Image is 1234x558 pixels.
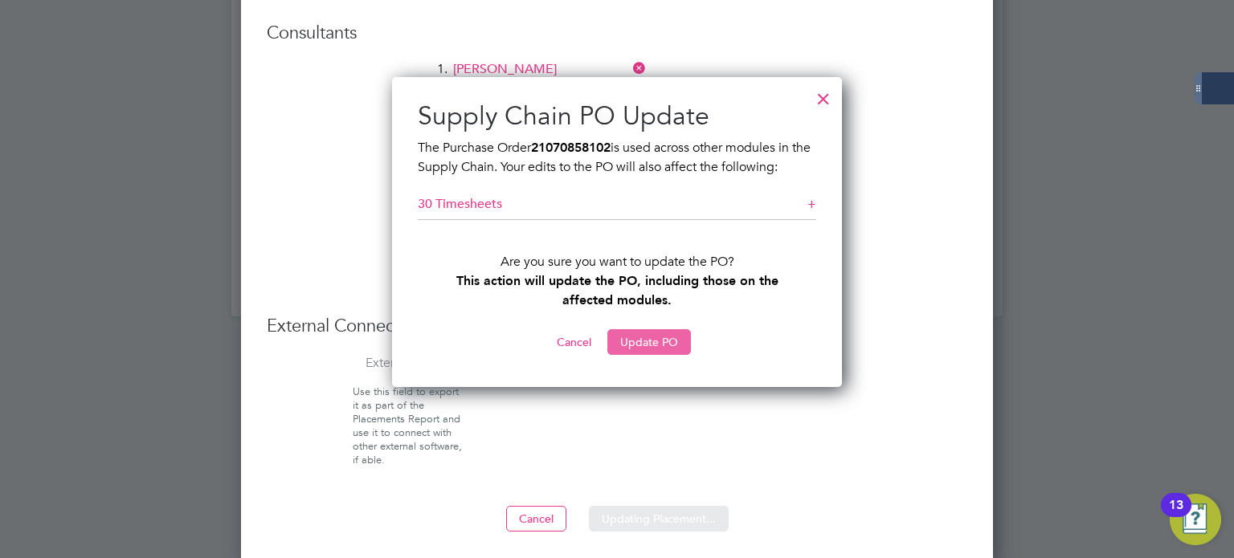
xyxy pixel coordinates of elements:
button: Cancel [544,329,604,355]
h3: External Connections [267,315,967,338]
button: Update PO [607,329,691,355]
button: Updating Placement... [589,506,729,532]
button: Open Resource Center, 13 new notifications [1170,494,1221,545]
span: Use this field to export it as part of the Placements Report and use it to connect with other ext... [353,385,462,466]
button: Cancel [506,506,566,532]
label: External ID [267,355,427,372]
div: 13 [1169,505,1183,526]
